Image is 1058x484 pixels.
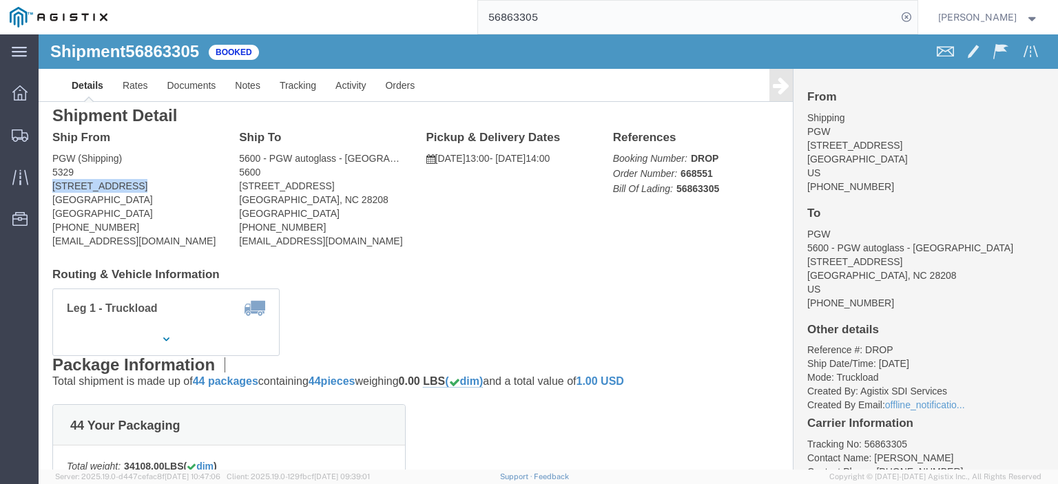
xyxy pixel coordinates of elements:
[165,472,220,481] span: [DATE] 10:47:06
[937,9,1039,25] button: [PERSON_NAME]
[478,1,897,34] input: Search for shipment number, reference number
[938,10,1017,25] span: Jesse Jordan
[227,472,370,481] span: Client: 2025.19.0-129fbcf
[534,472,569,481] a: Feedback
[500,472,535,481] a: Support
[39,34,1058,470] iframe: FS Legacy Container
[10,7,107,28] img: logo
[829,471,1041,483] span: Copyright © [DATE]-[DATE] Agistix Inc., All Rights Reserved
[55,472,220,481] span: Server: 2025.19.0-d447cefac8f
[314,472,370,481] span: [DATE] 09:39:01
